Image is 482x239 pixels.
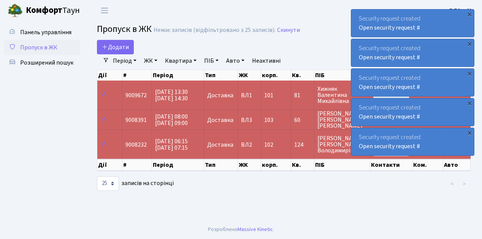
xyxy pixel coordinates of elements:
[241,92,258,98] span: ВЛ1
[466,129,473,136] div: ×
[449,6,473,15] a: ВЛ2 -. К.
[125,116,147,124] span: 9008391
[208,225,274,234] div: Розроблено .
[204,159,238,171] th: Тип
[207,92,233,98] span: Доставка
[314,70,371,81] th: ПІБ
[95,4,114,17] button: Переключити навігацію
[152,159,205,171] th: Період
[359,112,420,121] a: Open security request #
[97,176,119,191] select: записів на сторінці
[8,3,23,18] img: logo.png
[125,91,147,100] span: 9009672
[317,86,367,104] span: Хижняк Валентина Михайлівна
[317,111,367,129] span: [PERSON_NAME] [PERSON_NAME] [PERSON_NAME]
[351,98,474,126] div: Security request created
[4,55,80,70] a: Розширений пошук
[122,159,152,171] th: #
[26,4,80,17] span: Таун
[207,142,233,148] span: Доставка
[314,159,371,171] th: ПІБ
[102,43,129,51] span: Додати
[370,159,412,171] th: Контакти
[97,40,134,54] a: Додати
[125,141,147,149] span: 9008232
[241,142,258,148] span: ВЛ2
[412,159,443,171] th: Ком.
[4,40,80,55] a: Пропуск в ЖК
[466,99,473,107] div: ×
[443,159,471,171] th: Авто
[155,112,188,127] span: [DATE] 08:00 [DATE] 09:00
[291,70,314,81] th: Кв.
[204,70,238,81] th: Тип
[20,43,57,52] span: Пропуск в ЖК
[201,54,222,67] a: ПІБ
[351,69,474,96] div: Security request created
[359,83,420,91] a: Open security request #
[351,9,474,37] div: Security request created
[264,116,273,124] span: 103
[466,40,473,47] div: ×
[97,22,152,36] span: Пропуск в ЖК
[291,159,314,171] th: Кв.
[317,135,367,154] span: [PERSON_NAME] [PERSON_NAME] Володимирівна
[351,39,474,66] div: Security request created
[152,70,205,81] th: Період
[351,128,474,155] div: Security request created
[359,53,420,62] a: Open security request #
[20,28,71,36] span: Панель управління
[20,59,73,67] span: Розширений пошук
[207,117,233,123] span: Доставка
[97,176,174,191] label: записів на сторінці
[26,4,62,16] b: Комфорт
[359,24,420,32] a: Open security request #
[264,141,273,149] span: 102
[249,54,284,67] a: Неактивні
[294,142,311,148] span: 124
[97,159,122,171] th: Дії
[241,117,258,123] span: ВЛ3
[110,54,140,67] a: Період
[466,70,473,77] div: ×
[97,70,122,81] th: Дії
[155,137,188,152] span: [DATE] 06:15 [DATE] 07:15
[359,142,420,150] a: Open security request #
[261,159,291,171] th: корп.
[294,117,311,123] span: 60
[122,70,152,81] th: #
[261,70,291,81] th: корп.
[264,91,273,100] span: 101
[277,27,300,34] a: Скинути
[238,159,261,171] th: ЖК
[238,70,261,81] th: ЖК
[294,92,311,98] span: 81
[4,25,80,40] a: Панель управління
[155,88,188,103] span: [DATE] 13:30 [DATE] 14:30
[162,54,200,67] a: Квартира
[223,54,247,67] a: Авто
[141,54,160,67] a: ЖК
[154,27,276,34] div: Немає записів (відфільтровано з 25 записів).
[238,225,273,233] a: Massive Kinetic
[466,10,473,18] div: ×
